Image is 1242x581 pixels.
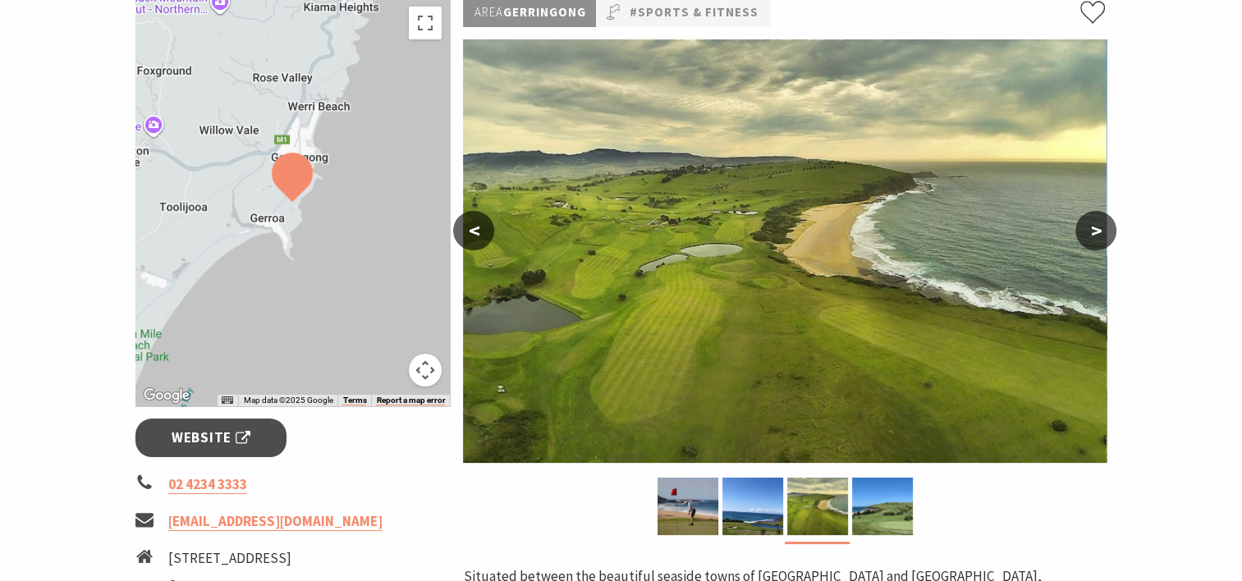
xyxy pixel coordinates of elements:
[140,385,194,406] img: Google
[409,7,442,39] button: Toggle fullscreen view
[453,211,494,250] button: <
[342,396,366,405] a: Terms (opens in new tab)
[1075,211,1116,250] button: >
[168,547,328,570] li: [STREET_ADDRESS]
[168,475,247,494] a: 02 4234 3333
[135,419,287,457] a: Website
[629,2,758,23] a: #Sports & Fitness
[852,478,913,535] img: View from 3rd green
[787,478,848,535] img: Gerringong Golf Club
[409,354,442,387] button: Map camera controls
[658,478,718,535] img: 4th Green
[722,478,783,535] img: view from 7th tee
[222,395,233,406] button: Keyboard shortcuts
[376,396,445,405] a: Report a map error
[243,396,332,405] span: Map data ©2025 Google
[463,39,1107,463] img: Gerringong Golf Club
[474,4,502,20] span: Area
[168,512,383,531] a: [EMAIL_ADDRESS][DOMAIN_NAME]
[172,427,250,449] span: Website
[140,385,194,406] a: Open this area in Google Maps (opens a new window)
